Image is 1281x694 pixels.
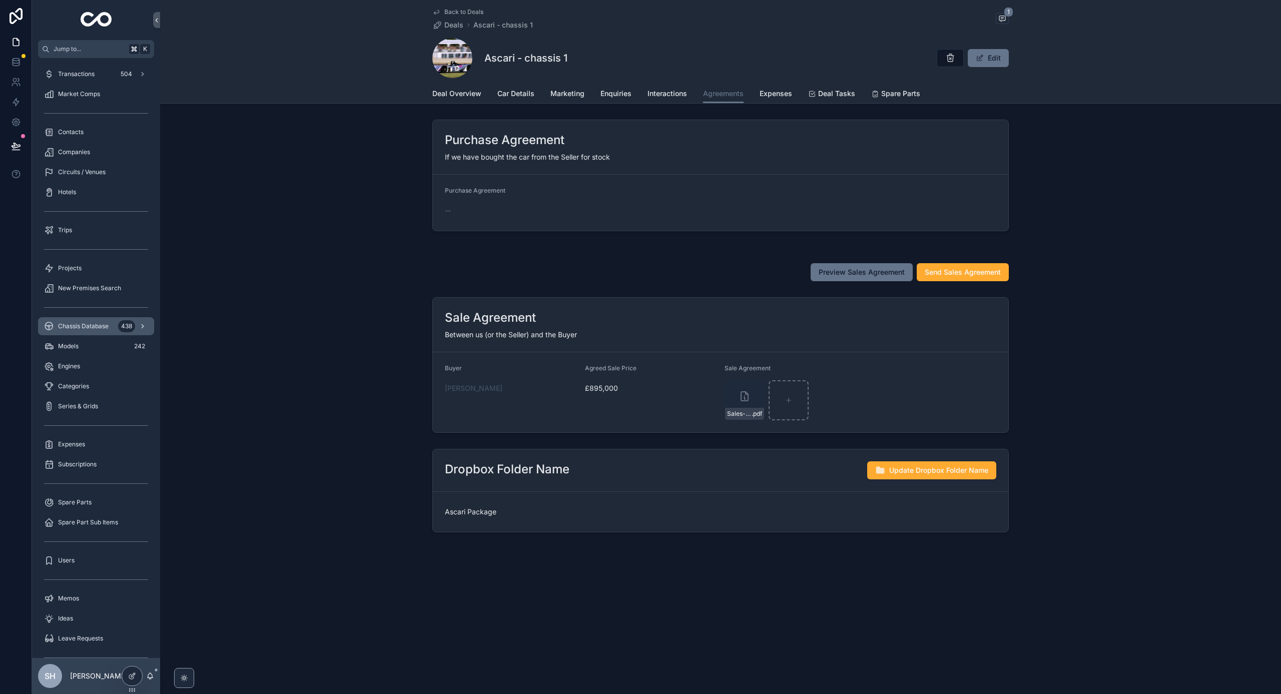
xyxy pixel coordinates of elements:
a: Leave Requests [38,629,154,647]
a: Enquiries [600,85,631,105]
span: Update Dropbox Folder Name [889,465,988,475]
span: .pdf [752,410,762,418]
a: Marketing [550,85,584,105]
button: Edit [968,49,1009,67]
a: Spare Part Sub Items [38,513,154,531]
a: Car Details [497,85,534,105]
span: Between us (or the Seller) and the Buyer [445,330,577,339]
div: 438 [118,320,135,332]
button: Jump to...K [38,40,154,58]
span: Categories [58,382,89,390]
div: 504 [118,68,135,80]
span: Ascari Package [445,507,577,517]
span: Deals [444,20,463,30]
span: New Premises Search [58,284,121,292]
a: Users [38,551,154,569]
span: 1 [1004,7,1013,17]
button: Update Dropbox Folder Name [867,461,996,479]
p: [PERSON_NAME] [70,671,128,681]
span: Preview Sales Agreement [819,267,905,277]
a: Contacts [38,123,154,141]
a: Ideas [38,609,154,627]
a: Back to Deals [432,8,483,16]
span: SH [45,670,56,682]
a: Deal Overview [432,85,481,105]
a: Spare Parts [871,85,920,105]
a: Series & Grids [38,397,154,415]
span: K [141,45,149,53]
div: 242 [131,340,148,352]
a: Deal Tasks [808,85,855,105]
button: 1 [996,13,1009,26]
a: [PERSON_NAME] [445,383,502,393]
span: If we have bought the car from the Seller for stock [445,153,610,161]
span: Send Sales Agreement [925,267,1001,277]
span: -- [445,206,451,216]
span: Companies [58,148,90,156]
span: Spare Parts [58,498,92,506]
span: Engines [58,362,80,370]
span: Enquiries [600,89,631,99]
span: Hotels [58,188,76,196]
button: Preview Sales Agreement [811,263,913,281]
span: Marketing [550,89,584,99]
span: Sales-Agreement-Contract_Ascari-KZR1_Chassis-001 [727,410,752,418]
a: Ascari - chassis 1 [473,20,533,30]
span: Deal Overview [432,89,481,99]
a: Categories [38,377,154,395]
a: Hotels [38,183,154,201]
a: Transactions504 [38,65,154,83]
h2: Sale Agreement [445,310,536,326]
a: Memos [38,589,154,607]
span: Purchase Agreement [445,187,505,194]
a: Companies [38,143,154,161]
img: App logo [81,12,112,28]
a: Expenses [38,435,154,453]
span: Agreed Sale Price [585,364,636,372]
span: Sale Agreement [725,364,771,372]
a: Subscriptions [38,455,154,473]
span: Leave Requests [58,634,103,642]
span: Contacts [58,128,84,136]
a: Spare Parts [38,493,154,511]
span: Spare Parts [881,89,920,99]
span: Memos [58,594,79,602]
a: Engines [38,357,154,375]
a: Circuits / Venues [38,163,154,181]
span: Transactions [58,70,95,78]
span: £895,000 [585,383,717,393]
span: Projects [58,264,82,272]
span: Expenses [760,89,792,99]
h2: Purchase Agreement [445,132,564,148]
span: Jump to... [54,45,125,53]
span: Car Details [497,89,534,99]
div: scrollable content [32,58,160,658]
a: Trips [38,221,154,239]
a: Projects [38,259,154,277]
span: Trips [58,226,72,234]
a: Deals [432,20,463,30]
span: Circuits / Venues [58,168,106,176]
span: Ideas [58,614,73,622]
a: Agreements [703,85,744,104]
span: Expenses [58,440,85,448]
a: Interactions [648,85,687,105]
a: Chassis Database438 [38,317,154,335]
span: Buyer [445,364,462,372]
span: Back to Deals [444,8,483,16]
span: Spare Part Sub Items [58,518,118,526]
span: Interactions [648,89,687,99]
span: Users [58,556,75,564]
a: New Premises Search [38,279,154,297]
span: Models [58,342,79,350]
button: Send Sales Agreement [917,263,1009,281]
a: Expenses [760,85,792,105]
span: Chassis Database [58,322,109,330]
h1: Ascari - chassis 1 [484,51,567,65]
a: Market Comps [38,85,154,103]
span: Agreements [703,89,744,99]
span: Series & Grids [58,402,98,410]
a: Models242 [38,337,154,355]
